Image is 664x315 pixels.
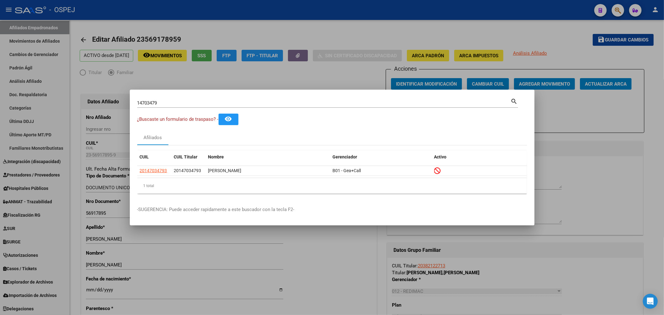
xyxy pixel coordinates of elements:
[137,150,172,164] datatable-header-cell: CUIL
[333,168,361,173] span: B01 - Gea+Call
[174,154,198,159] span: CUIL Titular
[225,115,232,123] mat-icon: remove_red_eye
[137,116,219,122] span: ¿Buscaste un formulario de traspaso? -
[206,150,330,164] datatable-header-cell: Nombre
[432,150,527,164] datatable-header-cell: Activo
[643,294,658,309] div: Open Intercom Messenger
[208,167,328,174] div: [PERSON_NAME]
[172,150,206,164] datatable-header-cell: CUIL Titular
[208,154,224,159] span: Nombre
[174,168,201,173] span: 20147034793
[434,154,447,159] span: Activo
[511,97,518,105] mat-icon: search
[333,154,357,159] span: Gerenciador
[140,168,167,173] span: 20147034793
[137,206,527,213] p: -SUGERENCIA: Puede acceder rapidamente a este buscador con la tecla F2-
[144,134,162,141] div: Afiliados
[137,178,527,194] div: 1 total
[140,154,149,159] span: CUIL
[330,150,432,164] datatable-header-cell: Gerenciador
